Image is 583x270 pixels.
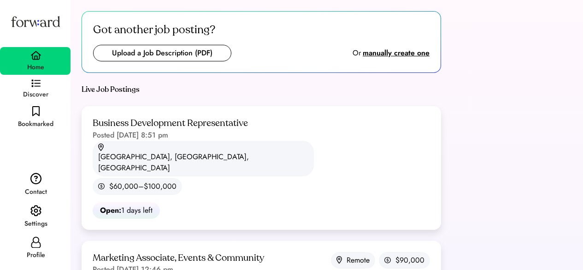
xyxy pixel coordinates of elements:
div: Got another job posting? [93,23,215,37]
div: Profile [27,250,45,261]
div: Discover [23,89,48,100]
img: settings.svg [30,205,41,217]
div: Remote [347,255,370,266]
div: $90,000 [395,255,424,266]
img: Forward logo [9,7,62,36]
div: Contact [25,186,47,198]
div: Posted [DATE] 8:51 pm [93,130,168,141]
div: Or [353,48,361,59]
img: location.svg [98,144,104,151]
img: discover.svg [31,79,41,88]
img: bookmark-black.svg [32,106,40,117]
img: location.svg [336,256,342,264]
img: home.svg [30,51,41,60]
img: contact.svg [30,173,41,185]
strong: Open: [100,205,121,216]
div: Settings [24,218,47,229]
div: Marketing Associate, Events & Community [93,252,264,264]
div: [GEOGRAPHIC_DATA], [GEOGRAPHIC_DATA], [GEOGRAPHIC_DATA] [98,151,308,174]
img: money.svg [98,183,105,190]
div: 1 days left [100,205,153,216]
div: Business Development Representative [93,117,248,130]
div: manually create one [363,48,430,59]
div: Live Job Postings [82,84,140,95]
div: Home [27,62,44,73]
img: money.svg [384,257,391,264]
div: $60,000–$100,000 [109,181,177,192]
div: Bookmarked [18,119,53,130]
